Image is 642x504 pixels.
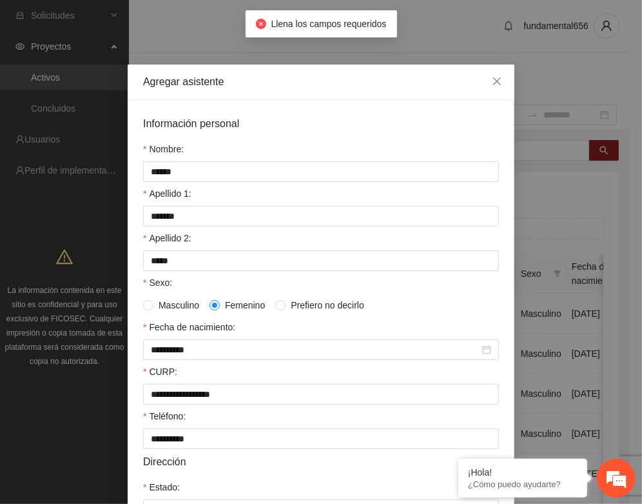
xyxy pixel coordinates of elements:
[143,75,499,89] div: Agregar asistente
[143,276,172,290] label: Sexo:
[143,231,191,245] label: Apellido 2:
[143,384,499,405] input: CURP:
[151,343,480,357] input: Fecha de nacimiento:
[143,250,499,271] input: Apellido 2:
[220,298,270,312] span: Femenino
[67,66,217,83] div: Chatee con nosotros ahora
[211,6,242,37] div: Minimizar ventana de chat en vivo
[6,352,246,398] textarea: Escriba su mensaje y pulse “Intro”
[143,409,186,423] label: Teléfono:
[143,454,186,470] span: Dirección
[75,172,178,303] span: Estamos en línea.
[468,467,578,478] div: ¡Hola!
[286,298,369,312] span: Prefiero no decirlo
[143,186,191,201] label: Apellido 1:
[143,480,180,494] label: Estado:
[492,76,502,86] span: close
[153,298,204,312] span: Masculino
[271,19,387,29] span: Llena los campos requeridos
[143,428,499,449] input: Teléfono:
[468,479,578,489] p: ¿Cómo puedo ayudarte?
[143,142,184,156] label: Nombre:
[480,65,514,99] button: Close
[143,206,499,227] input: Apellido 1:
[143,320,235,334] label: Fecha de nacimiento:
[143,116,239,132] span: Información personal
[143,161,499,182] input: Nombre:
[256,19,266,29] span: close-circle
[143,365,177,379] label: CURP:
